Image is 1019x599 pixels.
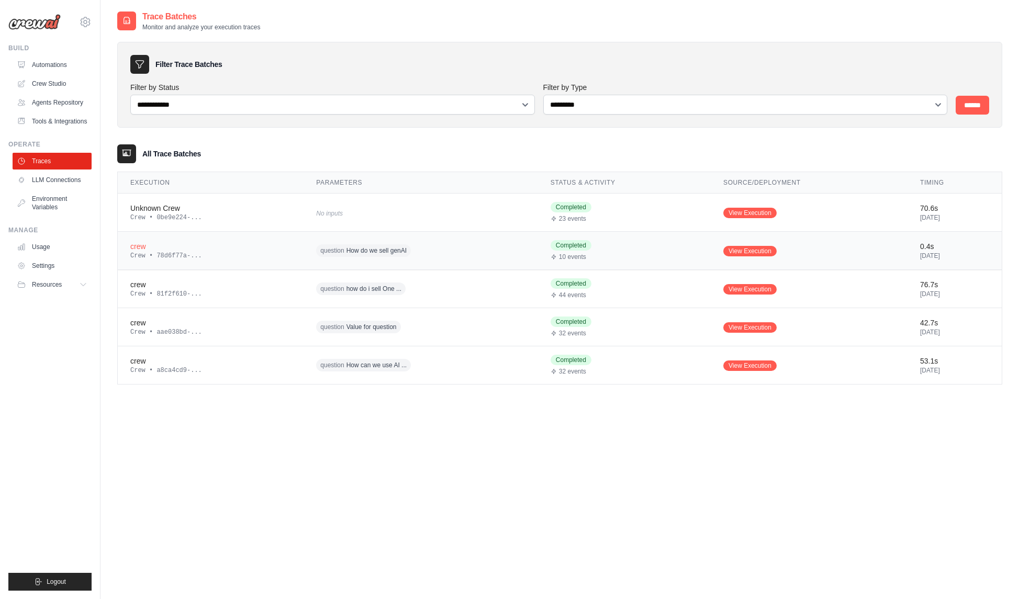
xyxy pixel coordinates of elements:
[130,213,291,222] div: Crew • 0be9e224-...
[920,241,989,252] div: 0.4s
[920,279,989,290] div: 76.7s
[316,281,517,297] div: question: how do i sell One Journey
[13,257,92,274] a: Settings
[346,246,407,255] span: How do we sell genAI
[316,243,517,259] div: question: How do we sell genAI
[130,252,291,260] div: Crew • 78d6f77a-...
[32,280,62,289] span: Resources
[130,328,291,336] div: Crew • aae038bd-...
[559,367,586,376] span: 32 events
[320,361,344,369] span: question
[130,366,291,375] div: Crew • a8ca4cd9-...
[320,246,344,255] span: question
[920,318,989,328] div: 42.7s
[920,290,989,298] div: [DATE]
[559,253,586,261] span: 10 events
[551,355,591,365] span: Completed
[13,56,92,73] a: Automations
[118,270,1002,308] tr: View details for crew execution
[346,323,397,331] span: Value for question
[13,153,92,169] a: Traces
[130,82,535,93] label: Filter by Status
[723,246,777,256] a: View Execution
[320,323,344,331] span: question
[551,202,591,212] span: Completed
[130,241,291,252] div: crew
[551,240,591,251] span: Completed
[142,149,201,159] h3: All Trace Batches
[920,213,989,222] div: [DATE]
[316,357,517,374] div: question: How can we use AI in call centers
[543,82,948,93] label: Filter by Type
[118,308,1002,346] tr: View details for crew execution
[118,194,1002,232] tr: View details for Unknown Crew execution
[920,366,989,375] div: [DATE]
[8,140,92,149] div: Operate
[559,291,586,299] span: 44 events
[13,113,92,130] a: Tools & Integrations
[142,10,260,23] h2: Trace Batches
[304,172,538,194] th: Parameters
[142,23,260,31] p: Monitor and analyze your execution traces
[118,232,1002,270] tr: View details for crew execution
[130,279,291,290] div: crew
[711,172,908,194] th: Source/Deployment
[723,284,777,295] a: View Execution
[723,360,777,371] a: View Execution
[320,285,344,293] span: question
[723,322,777,333] a: View Execution
[920,252,989,260] div: [DATE]
[130,356,291,366] div: crew
[723,208,777,218] a: View Execution
[118,346,1002,385] tr: View details for crew execution
[316,210,343,217] span: No inputs
[316,206,517,220] div: No inputs
[8,14,61,30] img: Logo
[155,59,222,70] h3: Filter Trace Batches
[13,190,92,216] a: Environment Variables
[920,356,989,366] div: 53.1s
[559,214,586,223] span: 23 events
[346,285,401,293] span: how do i sell One ...
[13,94,92,111] a: Agents Repository
[920,328,989,336] div: [DATE]
[8,44,92,52] div: Build
[908,172,1002,194] th: Timing
[8,226,92,234] div: Manage
[551,317,591,327] span: Completed
[47,578,66,586] span: Logout
[130,203,291,213] div: Unknown Crew
[118,172,304,194] th: Execution
[316,319,517,335] div: question: Value for question
[130,290,291,298] div: Crew • 81f2f610-...
[920,203,989,213] div: 70.6s
[8,573,92,591] button: Logout
[551,278,591,289] span: Completed
[346,361,407,369] span: How can we use AI ...
[538,172,711,194] th: Status & Activity
[130,318,291,328] div: crew
[13,75,92,92] a: Crew Studio
[13,239,92,255] a: Usage
[559,329,586,337] span: 32 events
[13,276,92,293] button: Resources
[13,172,92,188] a: LLM Connections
